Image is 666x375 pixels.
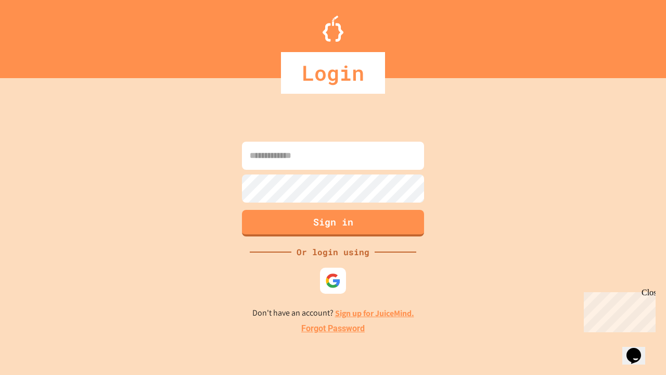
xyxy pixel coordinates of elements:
button: Sign in [242,210,424,236]
img: Logo.svg [323,16,343,42]
a: Sign up for JuiceMind. [335,308,414,319]
iframe: chat widget [580,288,656,332]
div: Chat with us now!Close [4,4,72,66]
a: Forgot Password [301,322,365,335]
iframe: chat widget [622,333,656,365]
img: google-icon.svg [325,273,341,289]
p: Don't have an account? [252,307,414,320]
div: Or login using [291,246,375,258]
div: Login [281,52,385,94]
